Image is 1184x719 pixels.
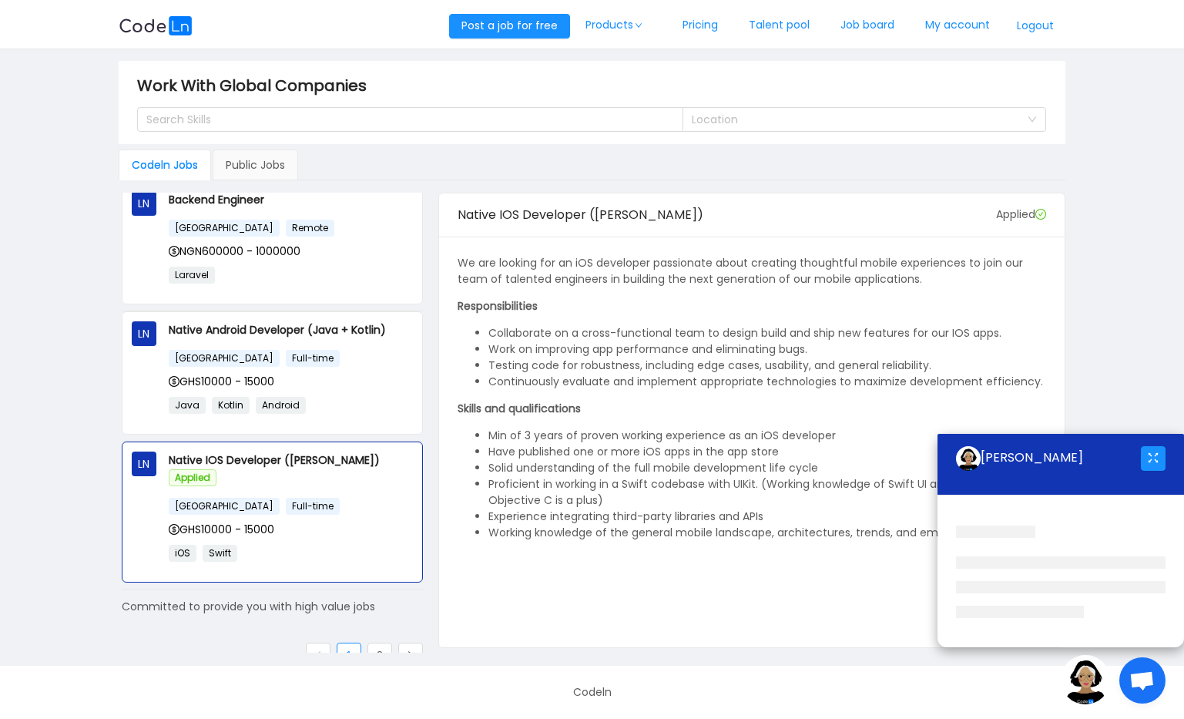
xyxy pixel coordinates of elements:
a: 2 [368,643,391,667]
div: [PERSON_NAME] [956,446,1141,471]
i: icon: dollar [169,246,179,257]
i: icon: down [1028,115,1037,126]
span: [GEOGRAPHIC_DATA] [169,220,280,237]
span: Full-time [286,350,340,367]
span: LN [138,191,149,216]
div: Public Jobs [213,150,298,180]
a: Post a job for free [449,18,570,33]
span: Applied [169,469,216,486]
div: Location [692,112,1021,127]
div: Committed to provide you with high value jobs [122,599,423,615]
div: Codeln Jobs [119,150,211,180]
li: Solid understanding of the full mobile development life cycle [488,460,1046,476]
li: Previous Page [306,643,330,667]
i: icon: dollar [169,524,179,535]
li: 1 [337,643,361,667]
div: Applied [996,207,1046,223]
span: NGN600000 - 1000000 [169,244,300,259]
img: logobg.f302741d.svg [119,16,193,35]
li: Proficient in working in a Swift codebase with UIKit. (Working knowledge of Swift UI and familiar... [488,476,1046,509]
div: Search Skills [146,112,660,127]
li: Min of 3 years of proven working experience as an iOS developer [488,428,1046,444]
li: Experience integrating third-party libraries and APIs [488,509,1046,525]
li: Continuously evaluate and implement appropriate technologies to maximize development efficiency. [488,374,1046,390]
i: icon: check-circle [1035,209,1046,220]
span: GHS10000 - 15000 [169,522,274,537]
strong: Skills and qualifications [458,401,581,416]
span: LN [138,452,149,476]
i: icon: dollar [169,376,179,387]
button: icon: fullscreen [1141,446,1166,471]
span: Android [256,397,306,414]
li: Collaborate on a cross-functional team to design build and ship new features for our IOS apps. [488,325,1046,341]
span: Work With Global Companies [137,73,376,98]
li: Next Page [398,643,423,667]
img: ground.ddcf5dcf.png [956,446,981,471]
span: LN [138,321,149,346]
li: Working knowledge of the general mobile landscape, architectures, trends, and emerging technologies [488,525,1046,541]
span: Laravel [169,267,215,284]
button: Post a job for free [449,14,570,39]
li: Work on improving app performance and eliminating bugs. [488,341,1046,358]
span: GHS10000 - 15000 [169,374,274,389]
li: 2 [367,643,392,667]
span: Remote [286,220,334,237]
i: icon: down [634,22,643,29]
div: Open chat [1119,657,1166,704]
span: Native IOS Developer ([PERSON_NAME]) [458,206,703,223]
p: Native IOS Developer ([PERSON_NAME]) [169,452,413,486]
strong: Responsibilities [458,298,538,314]
span: Full-time [286,498,340,515]
a: 1 [337,643,361,667]
p: We are looking for an iOS developer passionate about creating thoughtful mobile experiences to jo... [458,255,1046,287]
button: Logout [1005,14,1065,39]
i: icon: right [406,650,415,660]
img: ground.ddcf5dcf.png [1061,655,1110,704]
span: Java [169,397,206,414]
span: Kotlin [212,397,250,414]
p: Backend Engineer [169,191,413,208]
span: [GEOGRAPHIC_DATA] [169,498,280,515]
li: Have published one or more iOS apps in the app store [488,444,1046,460]
span: iOS [169,545,196,562]
span: [GEOGRAPHIC_DATA] [169,350,280,367]
i: icon: left [314,650,323,660]
li: Testing code for robustness, including edge cases, usability, and general reliability. [488,358,1046,374]
p: Native Android Developer (Java + Kotlin) [169,321,413,338]
span: Swift [203,545,237,562]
